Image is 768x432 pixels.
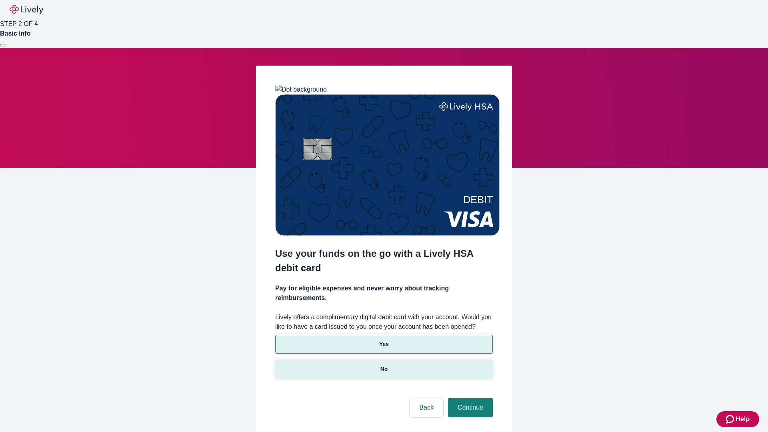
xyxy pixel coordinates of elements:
[275,284,493,303] h4: Pay for eligible expenses and never worry about tracking reimbursements.
[275,335,493,354] button: Yes
[716,411,759,427] button: Zendesk support iconHelp
[275,85,327,94] img: Dot background
[275,360,493,379] button: No
[275,246,493,275] h2: Use your funds on the go with a Lively HSA debit card
[275,94,500,236] img: Debit card
[726,414,736,424] svg: Zendesk support icon
[410,398,443,417] button: Back
[275,312,493,332] label: Lively offers a complimentary digital debit card with your account. Would you like to have a card...
[736,414,750,424] span: Help
[379,340,389,348] p: Yes
[10,5,43,14] img: Lively
[380,365,388,374] p: No
[448,398,493,417] button: Continue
